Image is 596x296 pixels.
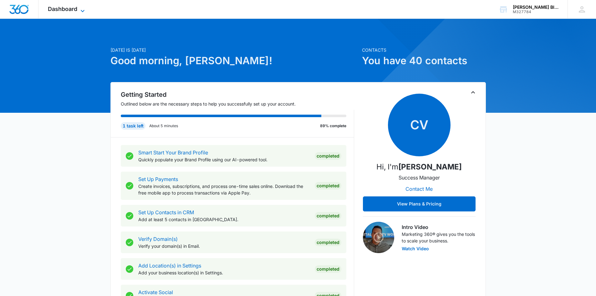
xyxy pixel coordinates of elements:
span: Cv [388,94,451,156]
div: Completed [315,239,341,246]
p: 89% complete [320,123,346,129]
button: Contact Me [399,181,439,196]
p: Hi, I'm [376,161,462,173]
div: account id [513,10,558,14]
div: Completed [315,212,341,220]
p: About 5 minutes [149,123,178,129]
p: Create invoices, subscriptions, and process one-time sales online. Download the free mobile app t... [138,183,310,196]
button: View Plans & Pricing [363,196,476,211]
p: [DATE] is [DATE] [110,47,358,53]
button: Watch Video [402,247,429,251]
button: Toggle Collapse [469,89,477,96]
div: 1 task left [121,122,145,130]
h1: You have 40 contacts [362,53,486,68]
p: Add at least 5 contacts in [GEOGRAPHIC_DATA]. [138,216,310,223]
p: Add your business location(s) in Settings. [138,269,310,276]
a: Activate Social [138,289,173,295]
a: Add Location(s) in Settings [138,262,201,269]
h2: Getting Started [121,90,354,99]
p: Verify your domain(s) in Email. [138,243,310,249]
p: Outlined below are the necessary steps to help you successfully set up your account. [121,101,354,107]
h1: Good morning, [PERSON_NAME]! [110,53,358,68]
div: Completed [315,265,341,273]
p: Contacts [362,47,486,53]
div: Completed [315,152,341,160]
img: Intro Video [363,222,394,253]
a: Set Up Contacts in CRM [138,209,194,216]
a: Verify Domain(s) [138,236,178,242]
a: Set Up Payments [138,176,178,182]
strong: [PERSON_NAME] [398,162,462,171]
h3: Intro Video [402,223,476,231]
div: account name [513,5,558,10]
div: Completed [315,182,341,190]
p: Success Manager [399,174,440,181]
span: Dashboard [48,6,77,12]
p: Quickly populate your Brand Profile using our AI-powered tool. [138,156,310,163]
a: Smart Start Your Brand Profile [138,149,208,156]
p: Marketing 360® gives you the tools to scale your business. [402,231,476,244]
